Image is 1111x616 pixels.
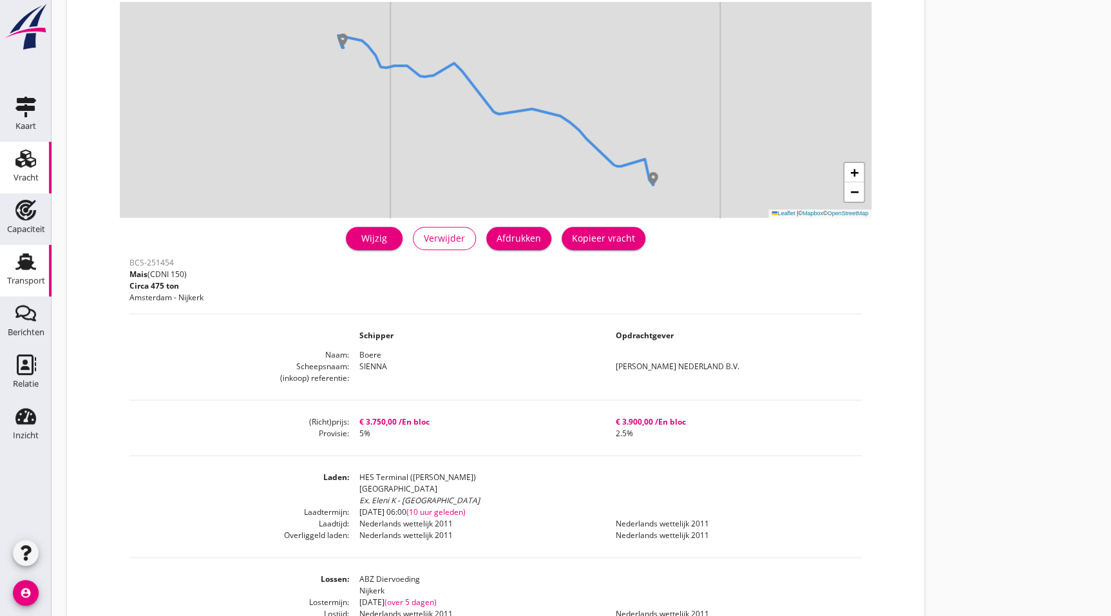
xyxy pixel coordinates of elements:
[129,280,204,292] p: Circa 475 ton
[356,231,392,245] div: Wijzig
[129,361,349,372] dt: Scheepsnaam
[850,184,859,200] span: −
[129,372,349,384] dt: (inkoop) referentie
[349,530,605,541] dd: Nederlands wettelijk 2011
[346,227,403,250] a: Wijzig
[562,227,645,250] button: Kopieer vracht
[572,231,635,245] div: Kopieer vracht
[129,349,349,361] dt: Naam
[497,231,541,245] div: Afdrukken
[349,472,862,506] dd: HES Terminal ([PERSON_NAME]) [GEOGRAPHIC_DATA]
[349,506,862,518] dd: [DATE] 06:00
[129,506,349,518] dt: Laadtermijn
[129,518,349,530] dt: Laadtijd
[349,349,862,361] dd: Boere
[13,431,39,439] div: Inzicht
[349,518,605,530] dd: Nederlands wettelijk 2011
[605,518,862,530] dd: Nederlands wettelijk 2011
[129,472,349,506] dt: Laden
[129,269,147,280] span: Mais
[13,580,39,606] i: account_circle
[129,573,349,597] dt: Lossen
[129,292,204,303] p: Amsterdam - Nijkerk
[413,227,476,250] button: Verwijder
[13,380,39,388] div: Relatie
[605,530,862,541] dd: Nederlands wettelijk 2011
[349,428,605,439] dd: 5%
[349,597,862,608] dd: [DATE]
[129,269,204,280] p: (CDNI 150)
[3,3,49,51] img: logo-small.a267ee39.svg
[424,231,465,245] div: Verwijder
[7,225,45,233] div: Capaciteit
[129,257,174,268] span: BCS-251454
[15,122,36,130] div: Kaart
[349,330,605,342] dd: Schipper
[385,597,437,608] span: (over 5 dagen)
[14,173,39,182] div: Vracht
[647,172,660,185] img: Marker
[336,34,349,46] img: Marker
[827,210,868,217] a: OpenStreetMap
[349,416,605,428] dd: € 3.750,00 /En bloc
[605,428,862,439] dd: 2.5%
[768,209,871,218] div: © ©
[129,428,349,439] dt: Provisie
[605,416,862,428] dd: € 3.900,00 /En bloc
[349,573,862,597] dd: ABZ Diervoeding Nijkerk
[605,361,862,372] dd: [PERSON_NAME] NEDERLAND B.V.
[349,361,605,372] dd: SIENNA
[772,210,795,217] a: Leaflet
[129,416,349,428] dt: (Richt)prijs
[844,163,864,182] a: Zoom in
[129,597,349,608] dt: Lostermijn
[844,182,864,202] a: Zoom out
[605,330,862,342] dd: Opdrachtgever
[797,210,798,217] span: |
[359,495,862,506] div: Ex. Eleni K - [GEOGRAPHIC_DATA]
[486,227,551,250] button: Afdrukken
[850,164,859,180] span: +
[129,530,349,541] dt: Overliggeld laden
[802,210,823,217] a: Mapbox
[406,506,466,517] span: (10 uur geleden)
[8,328,44,336] div: Berichten
[7,276,45,285] div: Transport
